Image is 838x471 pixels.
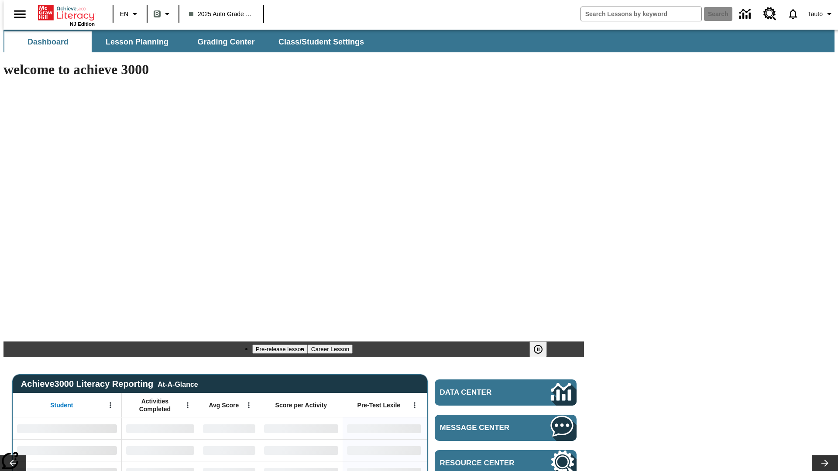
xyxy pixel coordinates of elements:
[278,37,364,47] span: Class/Student Settings
[4,31,92,52] button: Dashboard
[435,379,577,406] a: Data Center
[182,31,270,52] button: Grading Center
[440,459,525,468] span: Resource Center
[189,10,254,19] span: 2025 Auto Grade 1 B
[150,6,176,22] button: Boost Class color is gray green. Change class color
[758,2,782,26] a: Resource Center, Will open in new tab
[209,401,239,409] span: Avg Score
[271,31,371,52] button: Class/Student Settings
[158,379,198,389] div: At-A-Glance
[581,7,701,21] input: search field
[252,345,308,354] button: Slide 1 Pre-release lesson
[529,341,556,357] div: Pause
[126,397,184,413] span: Activities Completed
[308,345,353,354] button: Slide 2 Career Lesson
[812,455,838,471] button: Lesson carousel, Next
[106,37,168,47] span: Lesson Planning
[122,439,199,461] div: No Data,
[50,401,73,409] span: Student
[804,6,838,22] button: Profile/Settings
[155,8,159,19] span: B
[529,341,547,357] button: Pause
[38,4,95,21] a: Home
[782,3,804,25] a: Notifications
[435,415,577,441] a: Message Center
[3,31,372,52] div: SubNavbar
[242,399,255,412] button: Open Menu
[440,388,522,397] span: Data Center
[197,37,254,47] span: Grading Center
[21,379,198,389] span: Achieve3000 Literacy Reporting
[181,399,194,412] button: Open Menu
[808,10,823,19] span: Tauto
[734,2,758,26] a: Data Center
[3,61,584,78] h1: welcome to achieve 3000
[38,3,95,27] div: Home
[199,417,260,439] div: No Data,
[199,439,260,461] div: No Data,
[357,401,401,409] span: Pre-Test Lexile
[104,399,117,412] button: Open Menu
[408,399,421,412] button: Open Menu
[116,6,144,22] button: Language: EN, Select a language
[3,30,835,52] div: SubNavbar
[7,1,33,27] button: Open side menu
[93,31,181,52] button: Lesson Planning
[27,37,69,47] span: Dashboard
[70,21,95,27] span: NJ Edition
[122,417,199,439] div: No Data,
[275,401,327,409] span: Score per Activity
[120,10,128,19] span: EN
[440,423,525,432] span: Message Center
